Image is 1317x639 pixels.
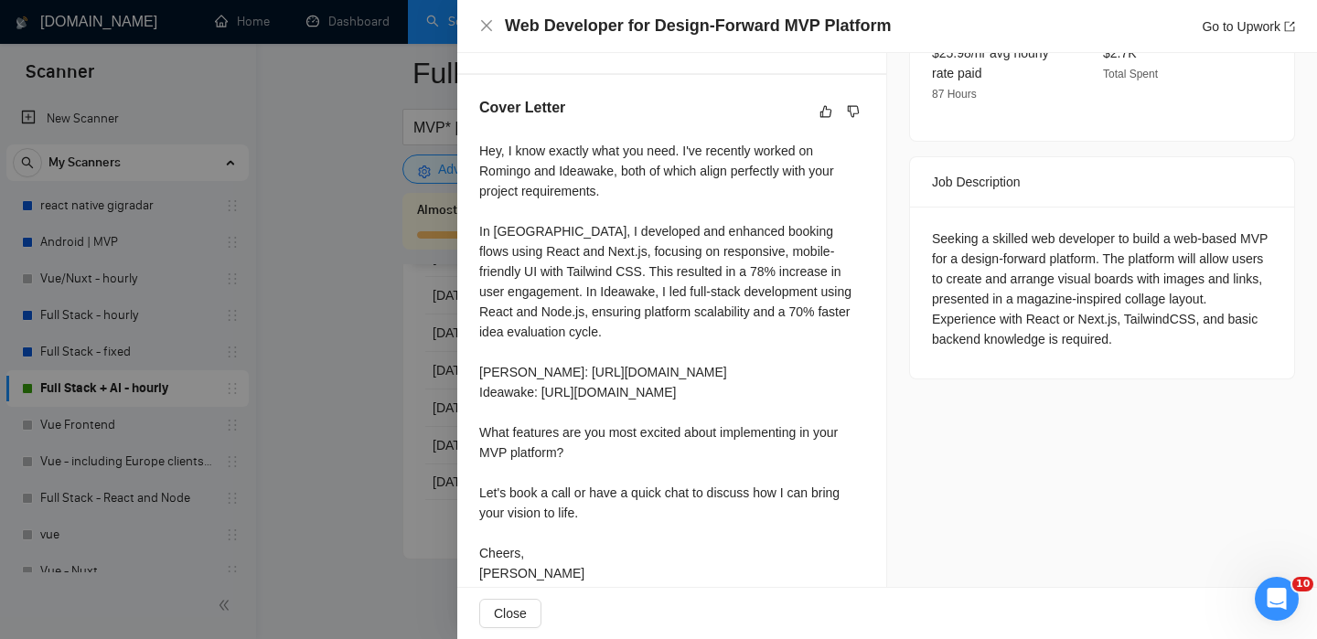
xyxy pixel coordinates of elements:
[932,157,1272,207] div: Job Description
[847,104,860,119] span: dislike
[1103,46,1137,60] span: $2.7K
[819,104,832,119] span: like
[479,599,541,628] button: Close
[479,141,864,583] div: Hey, I know exactly what you need. I've recently worked on Romingo and Ideawake, both of which al...
[932,229,1272,349] div: Seeking a skilled web developer to build a web-based MVP for a design-forward platform. The platf...
[1202,19,1295,34] a: Go to Upworkexport
[842,101,864,122] button: dislike
[479,18,494,34] button: Close
[494,603,527,623] span: Close
[1284,21,1295,32] span: export
[505,15,891,37] h4: Web Developer for Design-Forward MVP Platform
[479,97,565,119] h5: Cover Letter
[479,18,494,33] span: close
[1292,577,1313,591] span: 10
[815,101,837,122] button: like
[1255,577,1299,621] iframe: Intercom live chat
[1103,68,1158,80] span: Total Spent
[932,88,977,101] span: 87 Hours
